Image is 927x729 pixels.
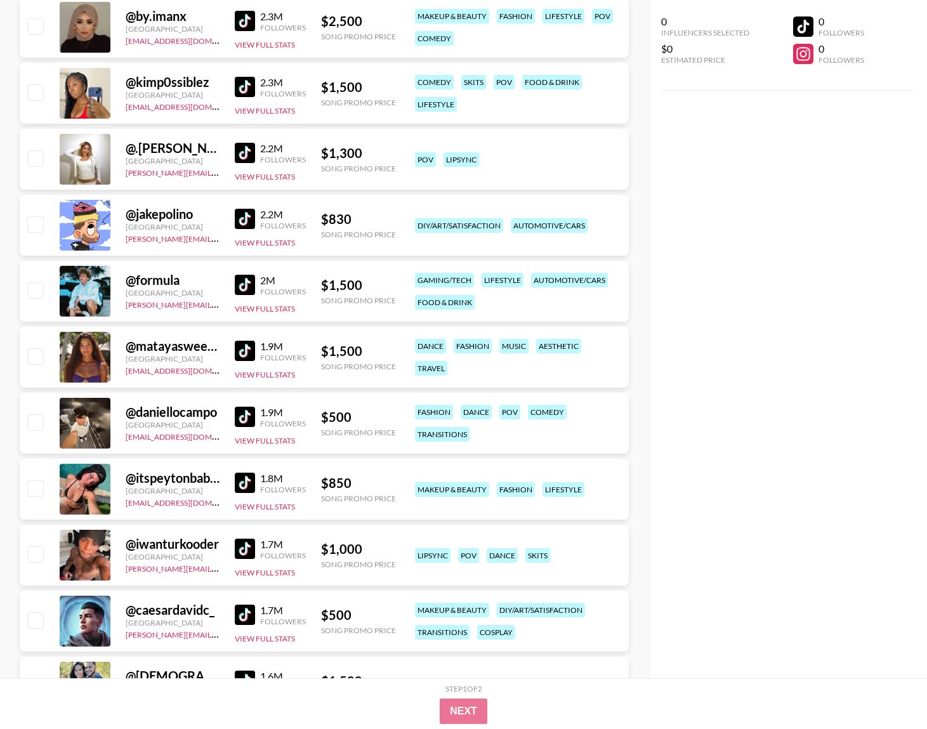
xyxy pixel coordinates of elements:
div: $ 1,300 [321,145,396,161]
div: dance [461,405,492,419]
a: [EMAIL_ADDRESS][DOMAIN_NAME] [126,34,253,46]
div: 1.9M [260,406,306,419]
button: View Full Stats [235,172,295,181]
div: Song Promo Price [321,230,396,239]
img: TikTok [235,341,255,361]
div: diy/art/satisfaction [415,218,503,233]
div: pov [494,75,515,89]
img: TikTok [235,77,255,97]
div: @ caesardavidc_ [126,602,220,618]
img: TikTok [235,11,255,31]
div: makeup & beauty [415,9,489,23]
div: automotive/cars [531,273,608,287]
div: @ matayasweeting [126,338,220,354]
div: $0 [661,43,749,55]
div: transitions [415,625,470,640]
button: View Full Stats [235,106,295,115]
button: View Full Stats [235,568,295,577]
div: Song Promo Price [321,626,396,635]
div: food & drink [415,295,475,310]
a: [EMAIL_ADDRESS][DOMAIN_NAME] [126,496,253,508]
div: food & drink [522,75,582,89]
div: automotive/cars [511,218,588,233]
div: comedy [415,31,454,46]
img: TikTok [235,671,255,691]
div: [GEOGRAPHIC_DATA] [126,222,220,232]
div: 2.2M [260,142,306,155]
div: [GEOGRAPHIC_DATA] [126,156,220,166]
div: pov [592,9,613,23]
div: [GEOGRAPHIC_DATA] [126,420,220,430]
div: [GEOGRAPHIC_DATA] [126,24,220,34]
div: Song Promo Price [321,428,396,437]
div: music [499,339,529,353]
button: View Full Stats [235,238,295,247]
a: [EMAIL_ADDRESS][DOMAIN_NAME] [126,100,253,112]
div: pov [458,548,479,563]
div: @ by.imanx [126,8,220,24]
button: View Full Stats [235,40,295,49]
div: [GEOGRAPHIC_DATA] [126,618,220,627]
a: [PERSON_NAME][EMAIL_ADDRESS][PERSON_NAME][DOMAIN_NAME] [126,232,374,244]
div: Song Promo Price [321,362,396,371]
div: [GEOGRAPHIC_DATA] [126,354,220,364]
div: [GEOGRAPHIC_DATA] [126,90,220,100]
div: $ 1,500 [321,277,396,293]
div: travel [415,361,447,376]
div: Followers [260,23,306,32]
div: transitions [415,427,470,442]
div: Followers [260,155,306,164]
div: 1.6M [260,670,306,683]
div: lifestyle [415,97,457,112]
div: $ 1,000 [321,541,396,557]
div: 1.7M [260,604,306,617]
div: @ daniellocampo [126,404,220,420]
img: TikTok [235,275,255,295]
button: View Full Stats [235,370,295,379]
div: comedy [415,75,454,89]
button: Next [440,699,487,724]
div: 0 [661,15,749,28]
div: Influencers Selected [661,28,749,37]
div: $ 1,500 [321,343,396,359]
div: dance [415,339,446,353]
div: Estimated Price [661,55,749,65]
div: [GEOGRAPHIC_DATA] [126,552,220,562]
div: $ 830 [321,211,396,227]
a: [EMAIL_ADDRESS][DOMAIN_NAME] [126,364,253,376]
div: @ jakepolino [126,206,220,222]
div: Followers [819,55,864,65]
div: fashion [454,339,492,353]
div: fashion [415,405,453,419]
button: View Full Stats [235,436,295,445]
div: $ 500 [321,409,396,425]
div: @ kimp0ssiblez [126,74,220,90]
div: Followers [260,551,306,560]
div: [GEOGRAPHIC_DATA] [126,486,220,496]
div: $ 850 [321,475,396,491]
div: makeup & beauty [415,603,489,617]
div: $ 500 [321,607,396,623]
div: [GEOGRAPHIC_DATA] [126,288,220,298]
div: Song Promo Price [321,164,396,173]
div: $ 2,500 [321,13,396,29]
button: View Full Stats [235,634,295,643]
div: lifestyle [542,9,584,23]
div: Song Promo Price [321,560,396,569]
div: 0 [819,43,864,55]
div: Followers [260,419,306,428]
div: lipsync [415,548,450,563]
div: 2.3M [260,76,306,89]
div: Followers [260,485,306,494]
div: 1.7M [260,538,306,551]
div: Song Promo Price [321,32,396,41]
div: lipsync [444,152,479,167]
div: @ [DEMOGRAPHIC_DATA] [126,668,220,684]
img: TikTok [235,209,255,229]
div: 2.2M [260,208,306,221]
div: $ 1,500 [321,79,396,95]
div: pov [499,405,520,419]
button: View Full Stats [235,304,295,313]
div: fashion [497,9,535,23]
a: [PERSON_NAME][EMAIL_ADDRESS][DOMAIN_NAME] [126,298,313,310]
